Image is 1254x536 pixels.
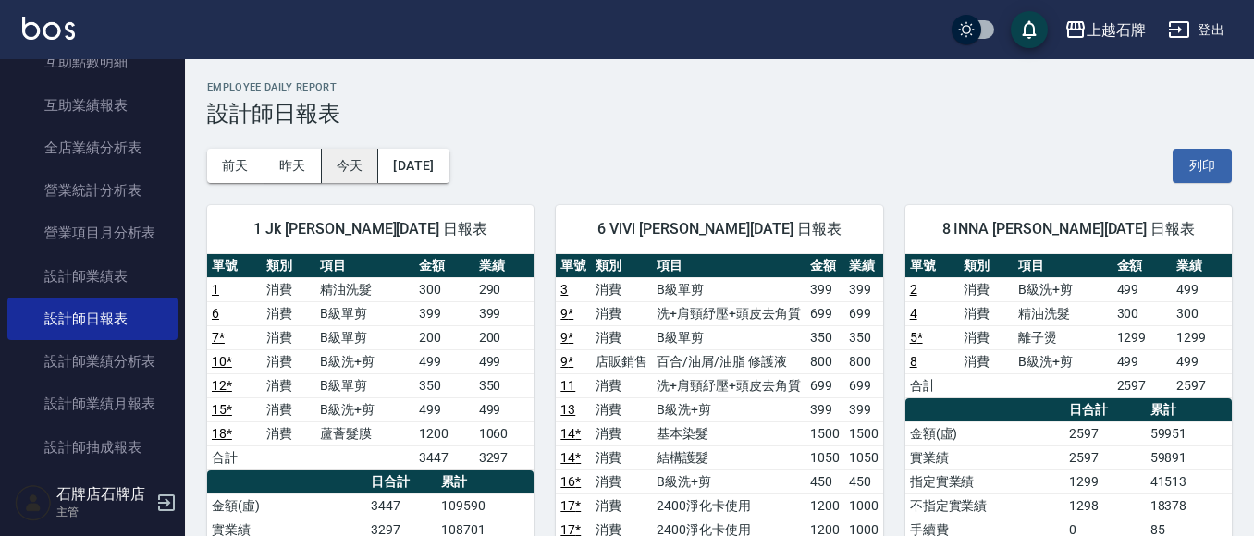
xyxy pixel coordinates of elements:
[474,397,535,421] td: 499
[1064,398,1146,422] th: 日合計
[591,254,652,278] th: 類別
[591,325,652,349] td: 消費
[805,493,844,518] td: 1200
[905,445,1064,469] td: 實業績
[591,445,652,469] td: 消費
[207,81,1232,93] h2: Employee Daily Report
[7,84,178,127] a: 互助業績報表
[1064,445,1146,469] td: 2597
[414,254,474,278] th: 金額
[652,397,805,421] td: B級洗+剪
[805,469,844,493] td: 450
[556,254,591,278] th: 單號
[905,421,1064,445] td: 金額(虛)
[414,301,474,325] td: 399
[805,397,844,421] td: 399
[591,373,652,397] td: 消費
[1014,301,1112,325] td: 精油洗髮
[414,445,474,469] td: 3447
[229,220,511,238] span: 1 Jk [PERSON_NAME][DATE] 日報表
[262,325,316,349] td: 消費
[1011,11,1048,48] button: save
[315,277,413,301] td: 精油洗髮
[844,277,883,301] td: 399
[7,255,178,298] a: 設計師業績表
[844,349,883,373] td: 800
[844,445,883,469] td: 1050
[1113,277,1173,301] td: 499
[414,421,474,445] td: 1200
[844,254,883,278] th: 業績
[910,354,917,369] a: 8
[7,340,178,383] a: 設計師業績分析表
[15,484,52,521] img: Person
[805,277,844,301] td: 399
[591,421,652,445] td: 消費
[1172,373,1232,397] td: 2597
[474,254,535,278] th: 業績
[905,254,1232,398] table: a dense table
[652,349,805,373] td: 百合/油屑/油脂 修護液
[905,373,960,397] td: 合計
[7,212,178,254] a: 營業項目月分析表
[1172,349,1232,373] td: 499
[844,397,883,421] td: 399
[1057,11,1153,49] button: 上越石牌
[414,349,474,373] td: 499
[207,493,366,518] td: 金額(虛)
[7,426,178,469] a: 設計師抽成報表
[1014,325,1112,349] td: 離子燙
[7,41,178,83] a: 互助點數明細
[844,469,883,493] td: 450
[7,169,178,212] a: 營業統計分析表
[652,445,805,469] td: 結構護髮
[805,445,844,469] td: 1050
[959,301,1014,325] td: 消費
[1146,398,1232,422] th: 累計
[1146,469,1232,493] td: 41513
[1014,254,1112,278] th: 項目
[1014,349,1112,373] td: B級洗+剪
[207,149,264,183] button: 前天
[1064,493,1146,518] td: 1298
[652,301,805,325] td: 洗+肩頸紓壓+頭皮去角質
[560,378,575,393] a: 11
[315,397,413,421] td: B級洗+剪
[262,373,316,397] td: 消費
[474,421,535,445] td: 1060
[560,402,575,417] a: 13
[805,373,844,397] td: 699
[1113,301,1173,325] td: 300
[7,298,178,340] a: 設計師日報表
[264,149,322,183] button: 昨天
[262,421,316,445] td: 消費
[652,373,805,397] td: 洗+肩頸紓壓+頭皮去角質
[315,301,413,325] td: B級單剪
[652,325,805,349] td: B級單剪
[805,325,844,349] td: 350
[207,254,534,470] table: a dense table
[959,277,1014,301] td: 消費
[591,277,652,301] td: 消費
[652,469,805,493] td: B級洗+剪
[262,397,316,421] td: 消費
[578,220,860,238] span: 6 ViVi [PERSON_NAME][DATE] 日報表
[262,349,316,373] td: 消費
[591,349,652,373] td: 店販銷售
[207,445,262,469] td: 合計
[910,306,917,321] a: 4
[805,349,844,373] td: 800
[7,127,178,169] a: 全店業績分析表
[414,397,474,421] td: 499
[1146,493,1232,518] td: 18378
[22,17,75,40] img: Logo
[474,373,535,397] td: 350
[560,282,568,297] a: 3
[652,254,805,278] th: 項目
[414,277,474,301] td: 300
[905,254,960,278] th: 單號
[315,373,413,397] td: B級單剪
[262,277,316,301] td: 消費
[474,277,535,301] td: 290
[7,469,178,511] a: 設計師排行榜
